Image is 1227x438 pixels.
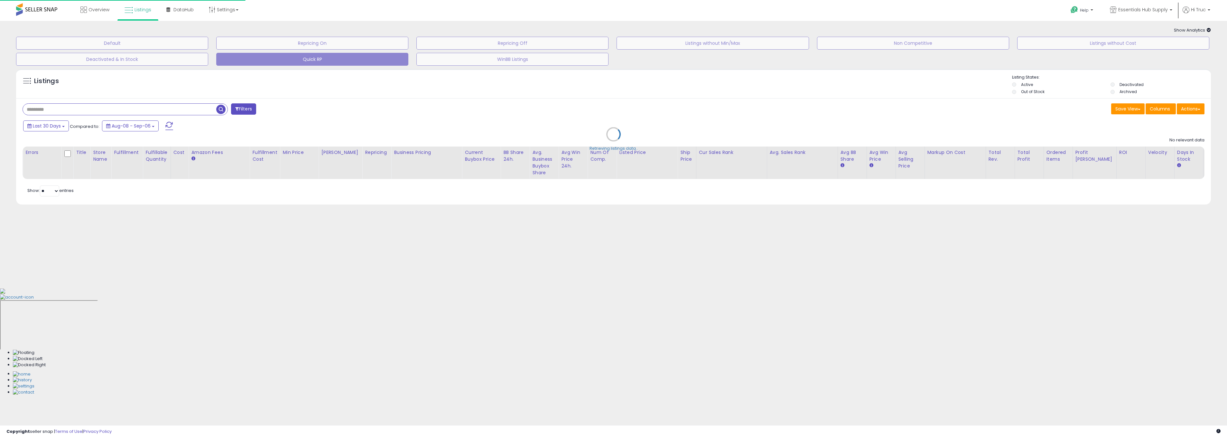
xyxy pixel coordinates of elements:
[16,37,208,50] button: Default
[88,6,109,13] span: Overview
[617,37,809,50] button: Listings without Min/Max
[13,356,42,362] img: Docked Left
[1183,6,1210,21] a: Hi Truc
[13,362,46,368] img: Docked Right
[135,6,151,13] span: Listings
[13,383,34,389] img: Settings
[590,146,638,151] div: Retrieving listings data..
[13,377,32,383] img: History
[173,6,194,13] span: DataHub
[1118,6,1168,13] span: Essentials Hub Supply
[1070,6,1078,14] i: Get Help
[216,53,408,66] button: Quick RP
[1065,1,1100,21] a: Help
[13,371,31,377] img: Home
[216,37,408,50] button: Repricing On
[416,53,609,66] button: WinBB Listings
[1174,27,1211,33] span: Show Analytics
[1017,37,1209,50] button: Listings without Cost
[13,389,34,395] img: Contact
[1080,7,1089,13] span: Help
[1191,6,1206,13] span: Hi Truc
[817,37,1009,50] button: Non Competitive
[13,350,34,356] img: Floating
[416,37,609,50] button: Repricing Off
[16,53,208,66] button: Deactivated & In Stock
